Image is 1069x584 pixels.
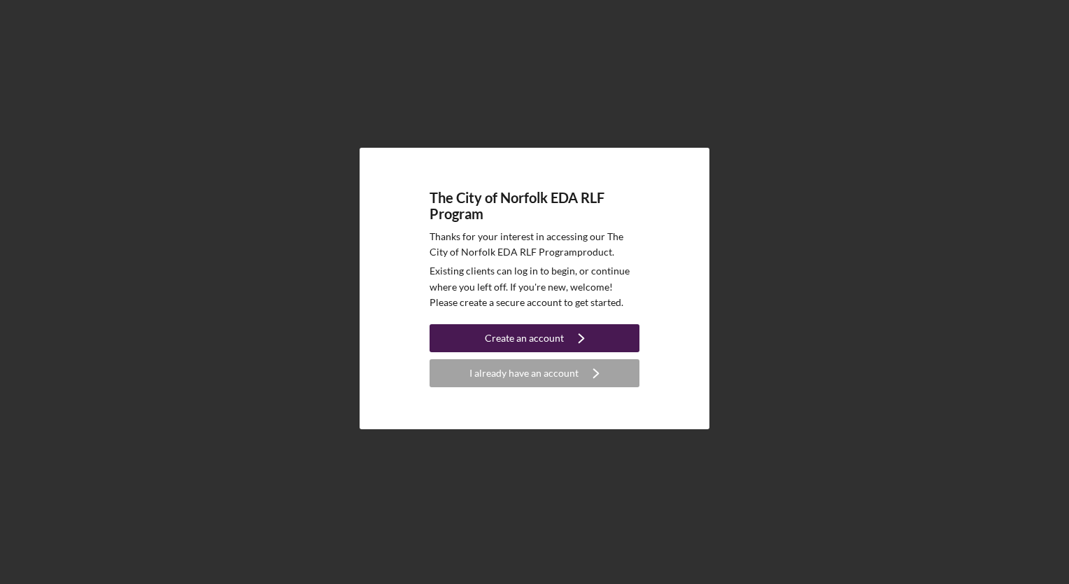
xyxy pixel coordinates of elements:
div: Create an account [485,324,564,352]
button: I already have an account [430,359,639,387]
p: Existing clients can log in to begin, or continue where you left off. If you're new, welcome! Ple... [430,263,639,310]
p: Thanks for your interest in accessing our The City of Norfolk EDA RLF Program product. [430,229,639,260]
div: I already have an account [469,359,579,387]
h4: The City of Norfolk EDA RLF Program [430,190,639,222]
a: Create an account [430,324,639,356]
button: Create an account [430,324,639,352]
